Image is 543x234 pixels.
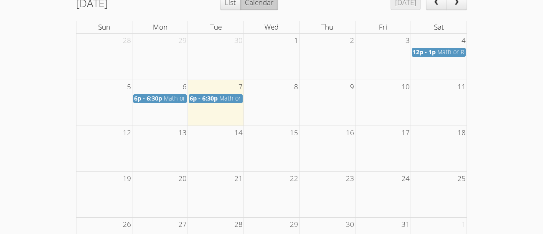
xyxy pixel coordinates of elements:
span: 16 [345,126,355,140]
span: 1 [461,218,467,231]
span: 28 [233,218,244,231]
span: 7 [238,80,244,94]
span: Math or Reading [164,94,210,102]
span: 22 [289,172,299,186]
a: 6p - 6:30p Math or Reading [189,94,242,103]
span: Sun [98,22,110,32]
a: 12p - 1p Math or Reading [412,48,466,57]
span: 31 [401,218,411,231]
span: 28 [122,34,132,48]
span: 5 [126,80,132,94]
span: 27 [178,218,188,231]
span: 13 [178,126,188,140]
span: 2 [349,34,355,48]
span: 14 [233,126,244,140]
span: 21 [233,172,244,186]
span: 6 [182,80,188,94]
a: 6p - 6:30p Math or Reading [133,94,187,103]
span: 29 [178,34,188,48]
span: 6p - 6:30p [190,94,218,102]
span: Fri [379,22,387,32]
span: 29 [289,218,299,231]
span: 30 [233,34,244,48]
span: 8 [293,80,299,94]
span: 12 [122,126,132,140]
span: Tue [210,22,222,32]
span: 19 [122,172,132,186]
span: 9 [349,80,355,94]
span: 17 [401,126,411,140]
span: 11 [457,80,467,94]
span: 4 [461,34,467,48]
span: 15 [289,126,299,140]
span: 20 [178,172,188,186]
span: 26 [122,218,132,231]
span: 23 [345,172,355,186]
span: 1 [293,34,299,48]
span: 18 [457,126,467,140]
span: Math or Reading [437,48,483,56]
span: Thu [321,22,333,32]
span: 12p - 1p [413,48,436,56]
span: 30 [345,218,355,231]
span: 24 [401,172,411,186]
span: 3 [405,34,411,48]
span: Sat [434,22,444,32]
span: 25 [457,172,467,186]
span: Wed [264,22,279,32]
span: 6p - 6:30p [134,94,162,102]
span: Mon [153,22,167,32]
span: 10 [401,80,411,94]
span: Math or Reading [219,94,265,102]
